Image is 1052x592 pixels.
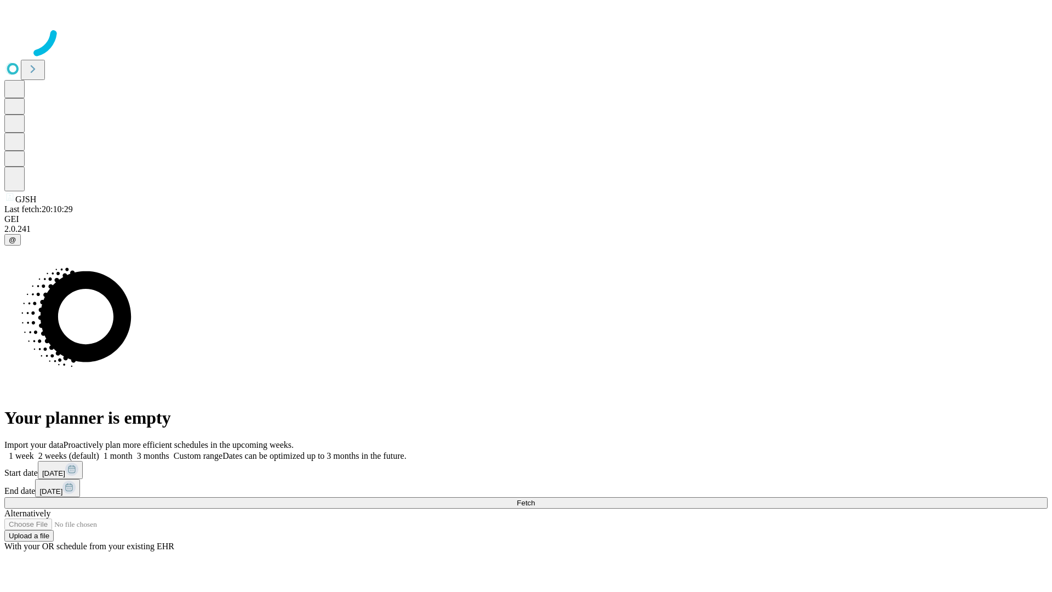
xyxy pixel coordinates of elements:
[64,440,294,449] span: Proactively plan more efficient schedules in the upcoming weeks.
[4,542,174,551] span: With your OR schedule from your existing EHR
[4,509,50,518] span: Alternatively
[4,497,1048,509] button: Fetch
[4,479,1048,497] div: End date
[35,479,80,497] button: [DATE]
[4,234,21,246] button: @
[4,440,64,449] span: Import your data
[517,499,535,507] span: Fetch
[38,451,99,460] span: 2 weeks (default)
[9,236,16,244] span: @
[39,487,62,496] span: [DATE]
[104,451,133,460] span: 1 month
[9,451,34,460] span: 1 week
[4,214,1048,224] div: GEI
[4,224,1048,234] div: 2.0.241
[4,530,54,542] button: Upload a file
[174,451,222,460] span: Custom range
[4,204,73,214] span: Last fetch: 20:10:29
[4,408,1048,428] h1: Your planner is empty
[4,461,1048,479] div: Start date
[15,195,36,204] span: GJSH
[38,461,83,479] button: [DATE]
[42,469,65,477] span: [DATE]
[222,451,406,460] span: Dates can be optimized up to 3 months in the future.
[137,451,169,460] span: 3 months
